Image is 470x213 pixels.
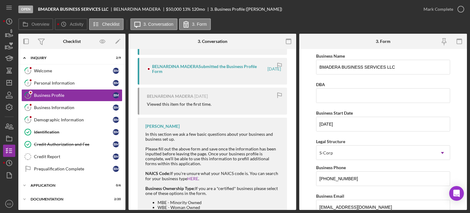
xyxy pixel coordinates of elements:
[38,7,108,12] b: BMADERA BUSINESS SERVICES LLC
[113,154,119,160] div: B M
[34,68,113,73] div: Welcome
[267,67,281,71] time: 2025-09-17 16:17
[27,93,29,97] tspan: 3
[102,22,120,27] label: Checklist
[147,102,211,107] div: Viewed this item for the first time.
[319,150,333,155] div: S-Corp
[21,89,122,101] a: 3Business ProfileBM
[7,202,11,206] text: KD
[21,138,122,150] a: Credit Authorization and FeeBM
[376,39,390,44] div: 3. Form
[316,165,346,170] label: Business Phone
[34,93,113,98] div: Business Profile
[166,6,181,12] span: $50,000
[316,53,345,59] label: Business Name
[147,94,193,99] div: BELNARDINA MADERA
[179,18,211,30] button: 3. Form
[34,130,113,135] div: Identification
[192,22,207,27] label: 3. Form
[31,197,106,201] div: Documentation
[158,205,281,210] li: WBE - Woman Owned
[113,117,119,123] div: B M
[182,7,191,12] div: 13 %
[316,82,325,87] label: DBA
[449,186,464,201] div: Open Intercom Messenger
[130,18,177,30] button: 3. Conversation
[158,200,281,205] li: MBE - Minority Owned
[113,92,119,98] div: B M
[113,166,119,172] div: B M
[70,22,83,27] label: Activity
[34,166,113,171] div: Prequalification Complete
[316,110,353,116] label: Business Start Date
[113,105,119,111] div: B M
[21,163,122,175] a: Prequalification CompleteBM
[34,142,113,147] div: Credit Authorization and Fee
[316,193,344,199] label: Business Email
[110,197,121,201] div: 2 / 20
[34,105,113,110] div: Business Information
[18,18,53,30] button: Overview
[192,7,205,12] div: 120 mo
[21,114,122,126] a: 5Demographic InformationBM
[27,81,29,85] tspan: 2
[55,18,87,30] button: Activity
[27,118,29,122] tspan: 5
[113,68,119,74] div: B M
[34,117,113,122] div: Demographic Information
[21,65,122,77] a: 1WelcomeBM
[187,176,198,181] a: HERE
[144,22,173,27] label: 3. Conversation
[113,129,119,135] div: B M
[27,69,29,73] tspan: 1
[31,56,106,60] div: Inquiry
[34,81,113,86] div: Personal Information
[21,150,122,163] a: Credit ReportBM
[110,184,121,187] div: 0 / 6
[18,6,33,13] div: Open
[3,198,15,210] button: KD
[194,94,208,99] time: 2025-09-17 16:14
[110,56,121,60] div: 2 / 9
[145,186,195,191] strong: Business Ownership Type:
[423,3,453,15] div: Mark Complete
[145,124,180,129] div: [PERSON_NAME]
[113,80,119,86] div: B M
[198,39,227,44] div: 3. Conversation
[31,184,106,187] div: Application
[89,18,124,30] button: Checklist
[114,7,166,12] div: BELNARDINA MADERA
[32,22,49,27] label: Overview
[210,7,282,12] div: 3. Business Profile ([PERSON_NAME])
[21,77,122,89] a: 2Personal InformationBM
[63,39,81,44] div: Checklist
[21,126,122,138] a: IdentificationBM
[113,141,119,147] div: B M
[34,154,113,159] div: Credit Report
[27,105,29,109] tspan: 4
[145,171,170,176] strong: NAICS Code:
[152,64,267,74] div: BELNARDINA MADERA Submitted the Business Profile Form
[417,3,467,15] button: Mark Complete
[21,101,122,114] a: 4Business InformationBM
